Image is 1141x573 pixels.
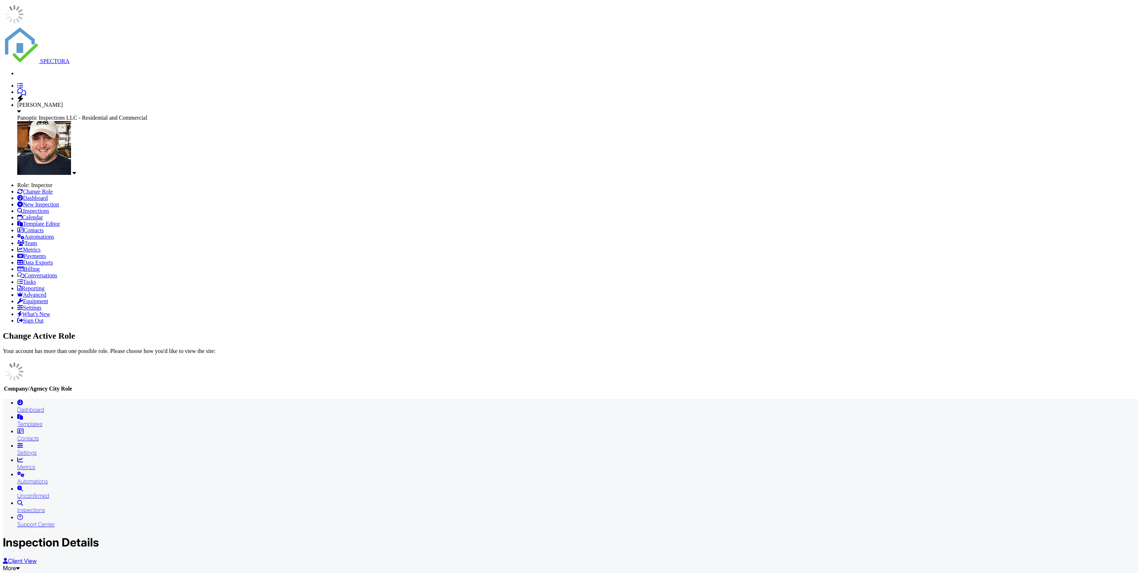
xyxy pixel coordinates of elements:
a: Contacts [17,428,1138,442]
span: SPECTORA [40,58,70,64]
a: Dashboard [17,399,1138,413]
a: Change Role [17,188,53,195]
a: Unconfirmed [17,485,1138,499]
p: Your account has more than one possible role. Please choose how you'd like to view the site: [3,348,1138,354]
a: Inspections [17,499,1138,514]
a: Team [17,240,37,246]
img: 29542544_10216012706939798_3943610747802715019_n_2.jpg [17,121,71,175]
a: Conversations [17,272,57,278]
div: Contacts [17,435,1138,442]
a: SPECTORA [3,58,70,64]
div: Settings [17,449,1138,456]
a: Metrics [17,456,1138,471]
a: Metrics [17,247,41,253]
div: Unconfirmed [17,492,1138,499]
a: Templates [17,413,1138,428]
a: Automations [17,234,54,240]
a: Automations (Advanced) [17,471,1138,485]
a: New Inspection [17,201,59,207]
div: [PERSON_NAME] [17,102,1138,108]
th: Role [61,385,72,392]
a: Support Center [17,514,1138,528]
th: Company/Agency [4,385,48,392]
div: Templates [17,420,1138,428]
div: More [3,564,1138,572]
h1: Inspection Details [3,535,1138,549]
a: Data Exports [17,259,53,266]
span: Role: Inspector [17,182,52,188]
div: Support Center [17,521,1138,528]
img: The Best Home Inspection Software - Spectora [3,27,39,63]
a: Sign Out [17,317,43,324]
a: Settings [17,305,42,311]
a: Inspections [17,208,49,214]
a: Payments [17,253,46,259]
div: Panoptic Inspections LLC - Residential and Commercial [17,115,1138,121]
a: Reporting [17,285,44,291]
a: Calendar [17,214,43,220]
a: Client View [3,557,1138,564]
div: Metrics [17,463,1138,471]
div: Automations [17,478,1138,485]
a: Settings [17,442,1138,456]
a: What's New [17,311,50,317]
img: loading-93afd81d04378562ca97960a6d0abf470c8f8241ccf6a1b4da771bf876922d1b.gif [3,360,26,383]
div: Dashboard [17,406,1138,413]
a: Contacts [17,227,44,233]
img: loading-93afd81d04378562ca97960a6d0abf470c8f8241ccf6a1b4da771bf876922d1b.gif [3,3,26,26]
a: Template Editor [17,221,60,227]
div: Inspections [17,506,1138,514]
th: City [49,385,60,392]
a: Dashboard [17,195,48,201]
a: Billing [17,266,39,272]
a: Advanced [17,292,46,298]
a: Equipment [17,298,48,304]
h2: Change Active Role [3,331,1138,341]
a: Tasks [17,279,36,285]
